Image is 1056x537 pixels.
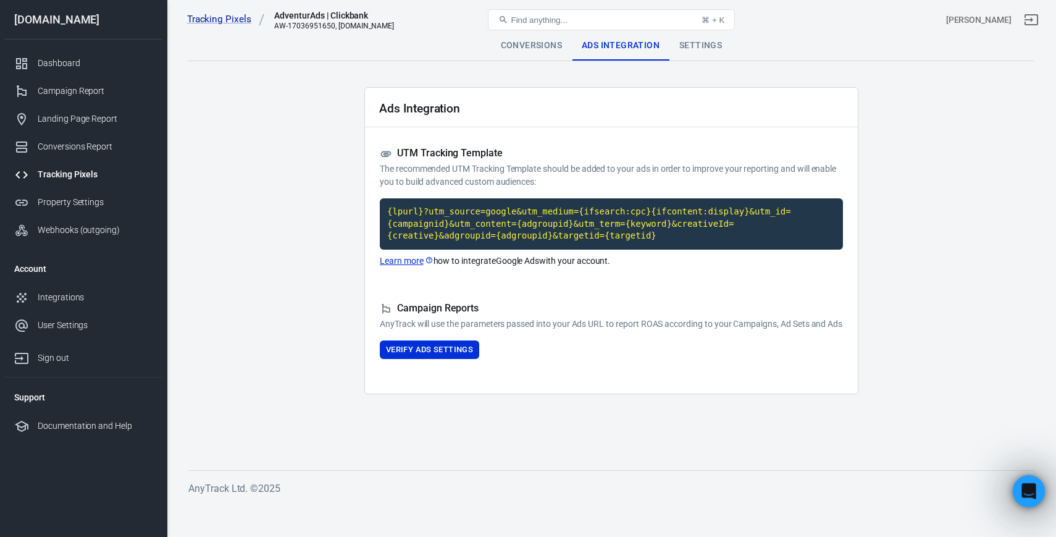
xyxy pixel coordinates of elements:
[20,286,134,296] b: To confirm it's working:
[380,147,843,160] h5: UTM Tracking Template
[380,340,479,360] button: Verify Ads Settings
[4,77,162,105] a: Campaign Report
[10,379,237,400] textarea: Message…
[946,14,1012,27] div: Account id: cKkWibcg
[10,38,237,99] div: Dipesh says…
[4,254,162,284] li: Account
[38,224,153,237] div: Webhooks (outgoing)
[38,196,153,209] div: Property Settings
[78,405,88,415] button: Start recording
[274,22,394,30] div: AW-17036951650, nutraeli.com
[35,7,55,27] img: Profile image for AnyTrack
[60,6,104,15] h1: AnyTrack
[217,5,239,27] div: Close
[29,156,169,166] b: Google Ads conversion goals
[10,99,237,405] div: AnyTrack says…
[4,133,162,161] a: Conversions Report
[10,99,237,404] div: Here's how to verify your ClickBank-Google Ads setup, [PERSON_NAME]:Check these key points:Google...
[38,352,153,365] div: Sign out
[54,46,227,82] div: I want to check if my clickbank integration with Google ads is correct or not?
[39,405,49,415] button: Emoji picker
[669,31,732,61] div: Settings
[38,57,153,70] div: Dashboard
[29,219,103,229] b: Conversion API
[380,163,843,188] p: The recommended UTM Tracking Template should be added to your ads in order to improve your report...
[8,5,31,28] button: go back
[59,405,69,415] button: Gif picker
[1013,475,1046,508] iframe: Intercom live chat
[4,383,162,412] li: Support
[29,318,227,341] li: Wait up to 24 hours for conversions to appear
[60,15,154,28] p: The team can also help
[4,161,162,188] a: Tracking Pixels
[1016,5,1046,35] a: Sign out
[38,291,153,304] div: Integrations
[4,14,162,25] div: [DOMAIN_NAME]
[19,405,29,415] button: Upload attachment
[44,38,237,90] div: I want to check if my clickbank integration with Google ads is correct or not?
[4,339,162,372] a: Sign out
[380,255,434,268] a: Learn more
[274,9,394,22] div: AdventurAds | Clickbank
[38,168,153,181] div: Tracking Pixels
[38,85,153,98] div: Campaign Report
[572,31,669,61] div: Ads Integration
[38,319,153,332] div: User Settings
[380,318,843,331] p: AnyTrack will use the parameters passed into your Ads URL to report ROAS according to your Campai...
[379,102,460,115] h2: Ads Integration
[4,284,162,311] a: Integrations
[380,255,843,268] p: how to integrate Google Ads with your account.
[20,348,227,396] div: Since your ClickBank integration shows as active, the main thing is ensuring your Google Ads goal...
[702,15,724,25] div: ⌘ + K
[193,5,217,28] button: Home
[29,245,88,255] b: Verify setup
[20,138,136,148] b: Check these key points:
[4,311,162,339] a: User Settings
[511,15,567,25] span: Find anything...
[187,13,265,26] a: Tracking Pixels
[29,181,227,216] li: - Map your AnyTrack events (Purchase, Lead) to Google Ads goals in your integrations tab
[4,105,162,133] a: Landing Page Report
[188,481,1034,496] h6: AnyTrack Ltd. © 2025
[29,155,227,178] li: - Set them as "manual" type in Tools > Conversions
[380,302,843,315] h5: Campaign Reports
[488,9,735,30] button: Find anything...⌘ + K
[4,49,162,77] a: Dashboard
[29,182,103,192] b: Event mapping
[380,198,843,250] code: Click to copy
[29,304,227,316] li: Check Tools > Conversions in Google Ads
[29,219,227,242] li: - Make sure it's enabled (we handle this automatically)
[212,400,232,420] button: Send a message…
[38,140,153,153] div: Conversions Report
[4,188,162,216] a: Property Settings
[20,106,227,130] div: Here's how to verify your ClickBank-Google Ads setup, [PERSON_NAME]:
[29,245,227,279] li: - Go to your tracking pixel, click the Ads Integration tag, then hit "Verify Ads" to check if tra...
[38,420,153,433] div: Documentation and Help
[4,216,162,244] a: Webhooks (outgoing)
[38,112,153,125] div: Landing Page Report
[491,31,572,61] div: Conversions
